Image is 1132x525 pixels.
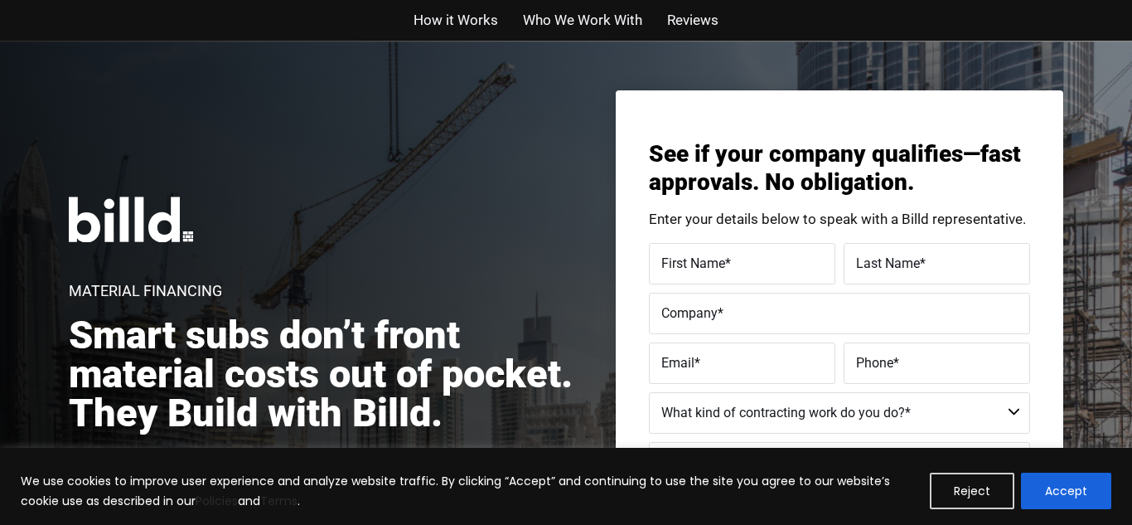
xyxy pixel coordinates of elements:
[21,471,917,511] p: We use cookies to improve user experience and analyze website traffic. By clicking “Accept” and c...
[196,493,238,509] a: Policies
[856,255,920,271] span: Last Name
[414,8,498,32] a: How it Works
[649,140,1030,196] h3: See if your company qualifies—fast approvals. No obligation.
[661,355,694,371] span: Email
[260,493,298,509] a: Terms
[523,8,642,32] a: Who We Work With
[69,284,222,299] h1: Material Financing
[661,305,718,321] span: Company
[649,212,1030,226] p: Enter your details below to speak with a Billd representative.
[1021,473,1111,509] button: Accept
[856,355,893,371] span: Phone
[69,315,584,432] h2: Smart subs don’t front material costs out of pocket. They Build with Billd.
[661,255,725,271] span: First Name
[930,473,1014,509] button: Reject
[667,8,718,32] a: Reviews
